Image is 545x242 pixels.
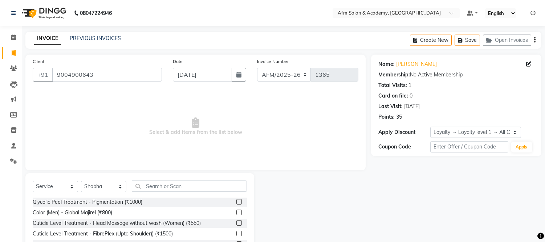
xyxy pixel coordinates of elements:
div: Glycolic Peel Treatment - Pigmentation (₹1000) [33,198,142,206]
div: No Active Membership [378,71,534,79]
button: Save [455,35,480,46]
div: Points: [378,113,395,121]
div: Last Visit: [378,103,403,110]
button: Apply [511,142,532,152]
input: Search or Scan [132,180,247,192]
input: Enter Offer / Coupon Code [430,141,508,152]
div: 0 [410,92,412,100]
a: INVOICE [34,32,61,45]
div: Membership: [378,71,410,79]
div: Color (Men) - Global Majirel (₹800) [33,209,112,217]
button: Create New [410,35,452,46]
button: Open Invoices [483,35,531,46]
div: 35 [396,113,402,121]
a: [PERSON_NAME] [396,60,437,68]
div: Card on file: [378,92,408,100]
div: Total Visits: [378,82,407,89]
label: Invoice Number [257,58,289,65]
input: Search by Name/Mobile/Email/Code [52,68,162,82]
button: +91 [33,68,53,82]
div: Coupon Code [378,143,430,151]
b: 08047224946 [80,3,112,23]
img: logo [19,3,68,23]
div: 1 [408,82,411,89]
div: Cuticle Level Treatment - Head Massage without wash (Women) (₹550) [33,219,201,227]
label: Date [173,58,183,65]
a: PREVIOUS INVOICES [70,35,121,41]
span: Select & add items from the list below [33,90,358,163]
div: Name: [378,60,395,68]
label: Client [33,58,44,65]
div: [DATE] [404,103,420,110]
div: Cuticle Level Treatment - FibrePlex (Upto Shoulder)) (₹1500) [33,230,173,238]
div: Apply Discount [378,128,430,136]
